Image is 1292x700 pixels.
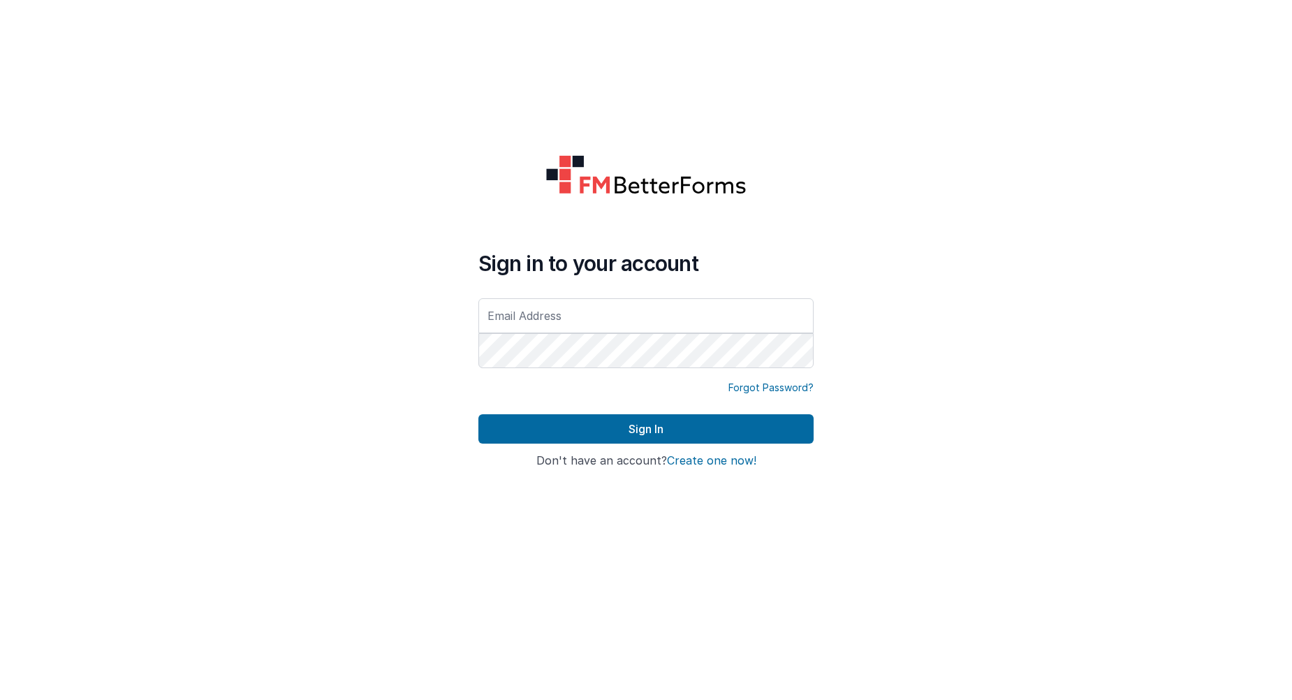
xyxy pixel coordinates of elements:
[728,381,814,395] a: Forgot Password?
[478,251,814,276] h4: Sign in to your account
[478,298,814,333] input: Email Address
[478,414,814,444] button: Sign In
[478,455,814,467] h4: Don't have an account?
[667,455,756,467] button: Create one now!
